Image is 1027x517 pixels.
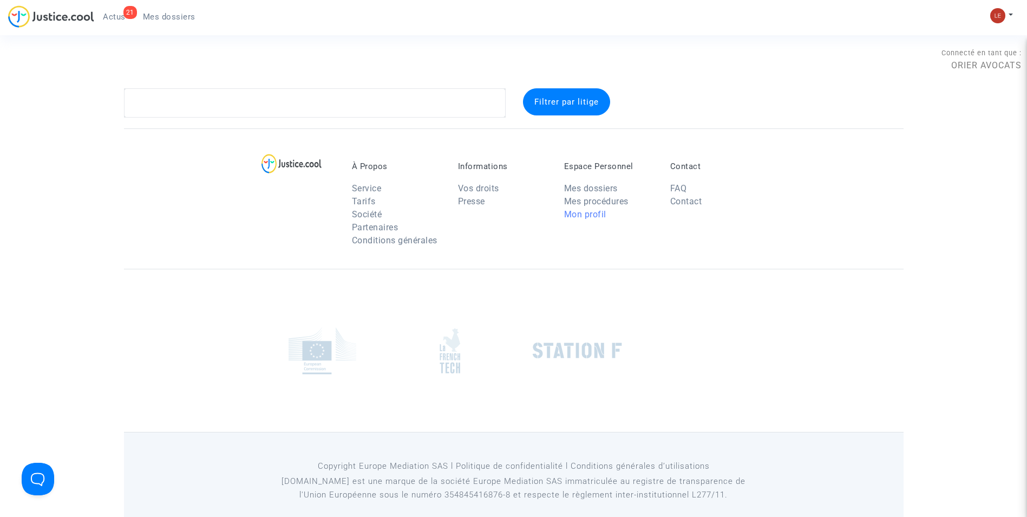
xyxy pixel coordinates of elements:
[123,6,137,19] div: 21
[670,183,687,193] a: FAQ
[440,328,460,374] img: french_tech.png
[458,183,499,193] a: Vos droits
[458,196,485,206] a: Presse
[564,196,629,206] a: Mes procédures
[22,463,54,495] iframe: Help Scout Beacon - Open
[352,235,437,245] a: Conditions générales
[534,97,599,107] span: Filtrer par litige
[564,183,618,193] a: Mes dossiers
[8,5,94,28] img: jc-logo.svg
[134,9,204,25] a: Mes dossiers
[564,209,606,219] a: Mon profil
[941,49,1022,57] span: Connecté en tant que :
[94,9,134,25] a: 21Actus
[533,342,622,359] img: stationf.png
[289,327,356,374] img: europe_commision.png
[352,209,382,219] a: Société
[564,161,654,171] p: Espace Personnel
[670,161,760,171] p: Contact
[670,196,702,206] a: Contact
[261,154,322,173] img: logo-lg.svg
[458,161,548,171] p: Informations
[103,12,126,22] span: Actus
[990,8,1005,23] img: 7d989c7df380ac848c7da5f314e8ff03
[352,183,382,193] a: Service
[143,12,195,22] span: Mes dossiers
[352,196,376,206] a: Tarifs
[352,161,442,171] p: À Propos
[352,222,398,232] a: Partenaires
[267,475,760,502] p: [DOMAIN_NAME] est une marque de la société Europe Mediation SAS immatriculée au registre de tr...
[267,460,760,473] p: Copyright Europe Mediation SAS l Politique de confidentialité l Conditions générales d’utilisa...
